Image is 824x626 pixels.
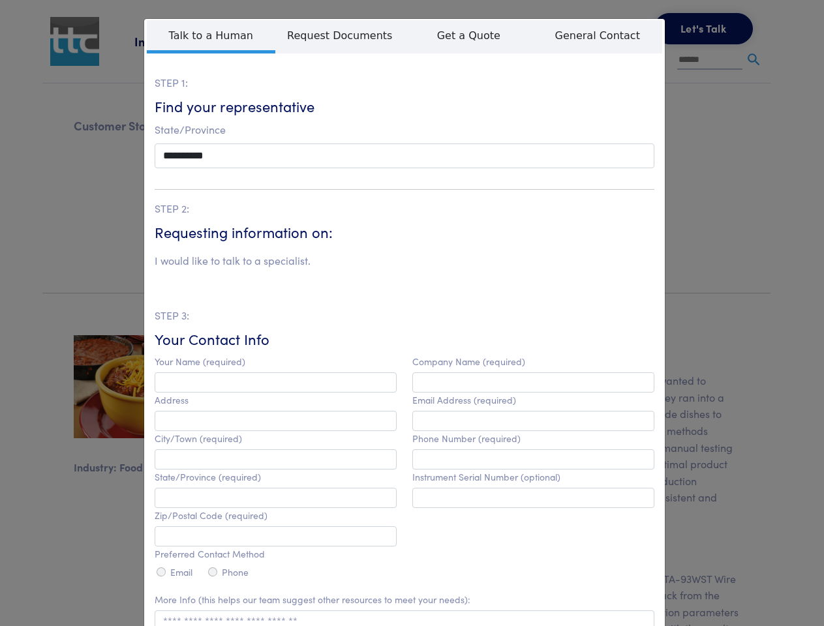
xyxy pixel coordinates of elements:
[412,471,560,483] label: Instrument Serial Number (optional)
[155,121,654,138] p: State/Province
[155,200,654,217] p: STEP 2:
[222,567,249,578] label: Phone
[155,548,265,559] label: Preferred Contact Method
[155,395,189,406] label: Address
[155,97,654,117] h6: Find your representative
[170,567,192,578] label: Email
[275,20,404,50] span: Request Documents
[155,74,654,91] p: STEP 1:
[155,433,242,444] label: City/Town (required)
[412,356,525,367] label: Company Name (required)
[155,471,261,483] label: State/Province (required)
[155,307,654,324] p: STEP 3:
[147,20,276,53] span: Talk to a Human
[155,252,311,269] li: I would like to talk to a specialist.
[533,20,662,50] span: General Contact
[155,594,470,605] label: More Info (this helps our team suggest other resources to meet your needs):
[155,510,267,521] label: Zip/Postal Code (required)
[412,433,521,444] label: Phone Number (required)
[155,222,654,243] h6: Requesting information on:
[155,356,245,367] label: Your Name (required)
[412,395,516,406] label: Email Address (required)
[404,20,534,50] span: Get a Quote
[155,329,654,350] h6: Your Contact Info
